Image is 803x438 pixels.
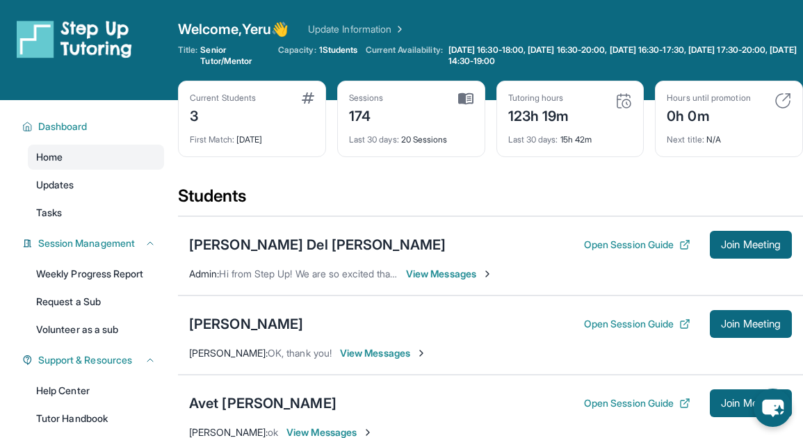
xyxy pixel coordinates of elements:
div: 3 [190,104,256,126]
span: Capacity: [278,44,316,56]
span: 1 Students [319,44,358,56]
a: Weekly Progress Report [28,261,164,286]
img: card [302,92,314,104]
div: Tutoring hours [508,92,569,104]
button: Open Session Guide [584,396,690,410]
div: [PERSON_NAME] [189,314,303,334]
span: Support & Resources [38,353,132,367]
span: [PERSON_NAME] : [189,426,268,438]
button: Join Meeting [710,389,792,417]
div: Current Students [190,92,256,104]
a: Home [28,145,164,170]
span: Session Management [38,236,135,250]
span: Join Meeting [721,241,781,249]
a: Help Center [28,378,164,403]
img: card [458,92,473,105]
img: card [774,92,791,109]
span: View Messages [406,267,493,281]
span: Senior Tutor/Mentor [200,44,270,67]
span: Join Meeting [721,399,781,407]
span: View Messages [340,346,427,360]
button: Join Meeting [710,231,792,259]
div: N/A [667,126,791,145]
button: Dashboard [33,120,156,133]
div: 123h 19m [508,104,569,126]
span: Home [36,150,63,164]
span: Last 30 days : [508,134,558,145]
button: Session Management [33,236,156,250]
div: Avet [PERSON_NAME] [189,394,336,413]
a: Updates [28,172,164,197]
a: [DATE] 16:30-18:00, [DATE] 16:30-20:00, [DATE] 16:30-17:30, [DATE] 17:30-20:00, [DATE] 14:30-19:00 [446,44,803,67]
span: Next title : [667,134,704,145]
img: Chevron-Right [362,427,373,438]
a: Tasks [28,200,164,225]
button: Support & Resources [33,353,156,367]
span: [DATE] 16:30-18:00, [DATE] 16:30-20:00, [DATE] 16:30-17:30, [DATE] 17:30-20:00, [DATE] 14:30-19:00 [448,44,800,67]
span: Join Meeting [721,320,781,328]
button: Open Session Guide [584,238,690,252]
div: Hours until promotion [667,92,750,104]
span: Title: [178,44,197,67]
span: OK, thank you! [268,347,332,359]
div: 174 [349,104,384,126]
img: Chevron-Right [416,348,427,359]
a: Update Information [308,22,405,36]
div: Students [178,185,803,216]
a: Tutor Handbook [28,406,164,431]
img: logo [17,19,132,58]
button: Open Session Guide [584,317,690,331]
img: Chevron-Right [482,268,493,279]
span: Welcome, Yeru 👋 [178,19,289,39]
span: Last 30 days : [349,134,399,145]
span: Updates [36,178,74,192]
button: chat-button [754,389,792,427]
div: 15h 42m [508,126,633,145]
img: Chevron Right [391,22,405,36]
span: Current Availability: [366,44,442,67]
span: [PERSON_NAME] : [189,347,268,359]
img: card [615,92,632,109]
div: [PERSON_NAME] Del [PERSON_NAME] [189,235,446,254]
div: 20 Sessions [349,126,473,145]
div: 0h 0m [667,104,750,126]
span: Admin : [189,268,219,279]
span: Tasks [36,206,62,220]
span: ok [268,426,278,438]
button: Join Meeting [710,310,792,338]
a: Request a Sub [28,289,164,314]
span: First Match : [190,134,234,145]
div: [DATE] [190,126,314,145]
span: Dashboard [38,120,88,133]
a: Volunteer as a sub [28,317,164,342]
div: Sessions [349,92,384,104]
